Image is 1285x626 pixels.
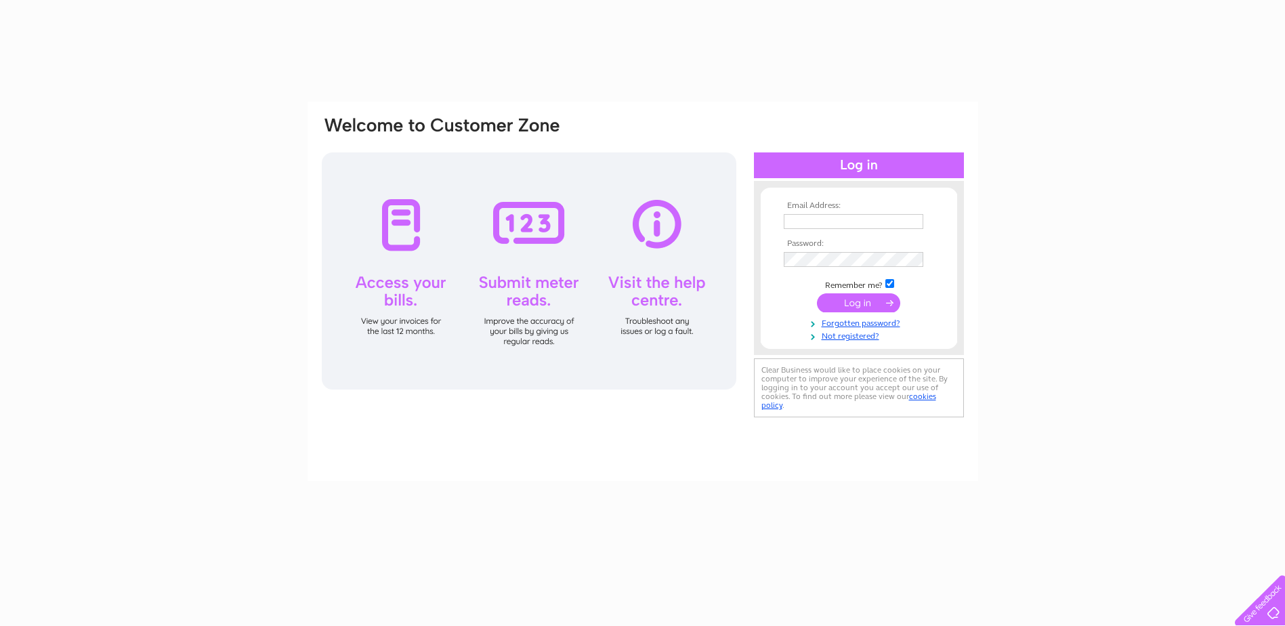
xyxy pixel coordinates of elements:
[780,201,938,211] th: Email Address:
[780,239,938,249] th: Password:
[817,293,900,312] input: Submit
[784,329,938,341] a: Not registered?
[754,358,964,417] div: Clear Business would like to place cookies on your computer to improve your experience of the sit...
[784,316,938,329] a: Forgotten password?
[780,277,938,291] td: Remember me?
[761,392,936,410] a: cookies policy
